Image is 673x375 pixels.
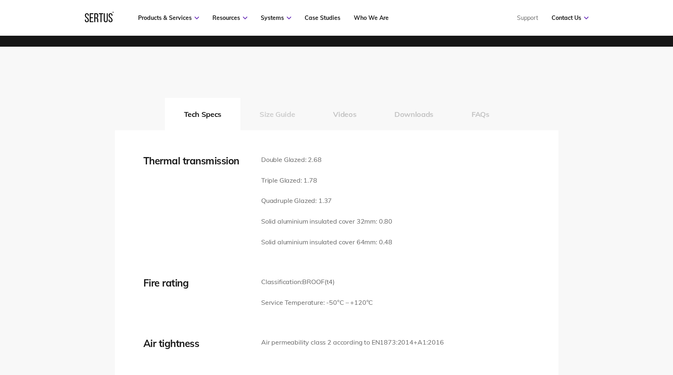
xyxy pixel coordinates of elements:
div: Fire rating [143,277,249,289]
a: Who We Are [354,14,389,22]
button: Downloads [375,98,452,130]
a: Contact Us [552,14,589,22]
p: Quadruple Glazed: 1.37 [261,196,392,206]
iframe: Chat Widget [527,281,673,375]
p: Double Glazed: 2.68 [261,155,392,165]
a: Systems [261,14,291,22]
p: Service Temperature: -50°C – +120°C [261,297,373,308]
span: B [302,278,307,286]
a: Resources [212,14,247,22]
p: Solid aluminium insulated cover 64mm: 0.48 [261,237,392,248]
a: Case Studies [305,14,340,22]
span: ROOF [307,278,324,286]
div: Air tightness [143,337,249,349]
div: Thermal transmission [143,155,249,167]
a: Products & Services [138,14,199,22]
button: Videos [314,98,375,130]
p: Solid aluminium insulated cover 32mm: 0.80 [261,216,392,227]
button: FAQs [452,98,509,130]
p: Air permeability class 2 according to EN1873:2014+A1:2016 [261,337,444,348]
button: Size Guide [240,98,314,130]
p: Classification: [261,277,373,287]
a: Support [517,14,538,22]
p: Triple Glazed: 1.78 [261,175,392,186]
span: (t4) [325,278,335,286]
